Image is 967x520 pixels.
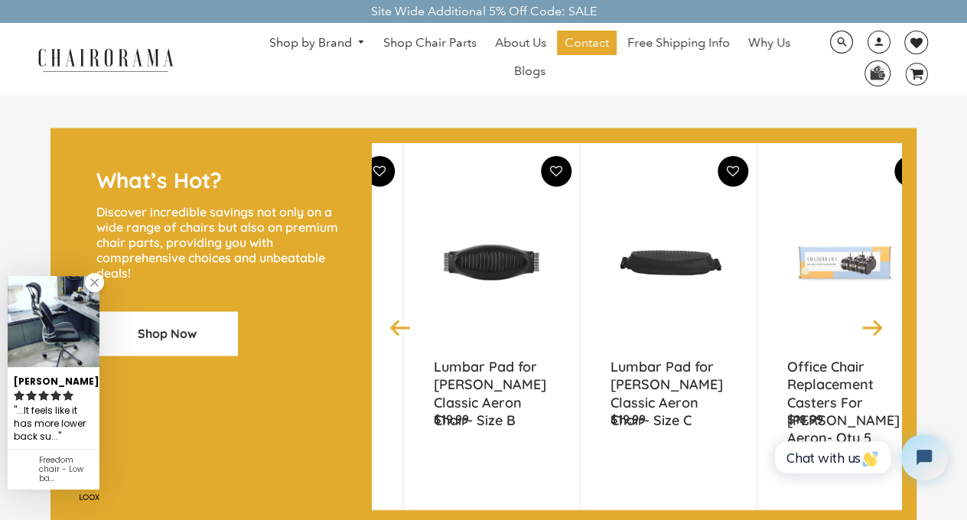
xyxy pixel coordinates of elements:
button: Next [859,313,886,340]
a: Lumbar Pad for [PERSON_NAME] Classic Aeron Chair- Size C [610,358,725,396]
a: Blogs [506,59,553,83]
a: Lumbar Pad for [PERSON_NAME] Classic Aeron Chair- Size B [434,358,549,396]
button: Add To Wishlist [541,156,571,187]
button: Add To Wishlist [364,156,395,187]
svg: rating icon full [26,390,37,401]
svg: rating icon full [50,390,61,401]
button: Previous [387,313,414,340]
a: Office Chair Replacement Casters For [PERSON_NAME] Aeron- Qty 5 [787,358,902,396]
img: Lumbar Pad for Herman Miller Classic Aeron Chair- Size B - chairorama [434,167,549,358]
span: About Us [495,35,546,51]
nav: DesktopNavigation [247,31,812,87]
img: Zachary review of Freedom chair - Low back (Renewed) [8,276,99,368]
img: Office Chair Replacement Casters For Herman Miller Aeron- Qty 5 - chairorama [787,167,902,358]
p: Discover incredible savings not only on a wide range of chairs but also on premium chair parts, p... [96,204,340,281]
svg: rating icon full [38,390,49,401]
a: Why Us [741,31,798,55]
a: Shop Chair Parts [376,31,484,55]
div: Freedom chair - Low back (Renewed) [39,456,93,483]
div: [PERSON_NAME] [14,369,93,388]
button: Add To Wishlist [894,156,925,187]
img: chairorama [29,46,182,73]
iframe: Tidio Chat [758,421,960,493]
span: Why Us [748,35,790,51]
a: Contact [557,31,617,55]
button: Add To Wishlist [718,156,748,187]
img: Lumbar Pad for Herman Miller Classic Aeron Chair- Size C - chairorama [610,167,725,358]
a: Shop by Brand [262,31,373,55]
svg: rating icon full [14,390,24,401]
svg: rating icon full [63,390,73,401]
h2: What’s Hot? [96,167,340,193]
a: Free Shipping Info [620,31,737,55]
div: ...It feels like it has more lower back support too.... [14,403,93,445]
span: $18.99 [787,411,823,427]
img: WhatsApp_Image_2024-07-12_at_16.23.01.webp [865,61,889,84]
a: Shop Now [96,311,238,356]
span: $19.99 [434,411,469,427]
a: About Us [487,31,554,55]
span: Contact [565,35,609,51]
span: Free Shipping Info [627,35,730,51]
span: Blogs [514,63,545,80]
span: $19.99 [610,411,646,427]
span: Shop Chair Parts [383,35,477,51]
